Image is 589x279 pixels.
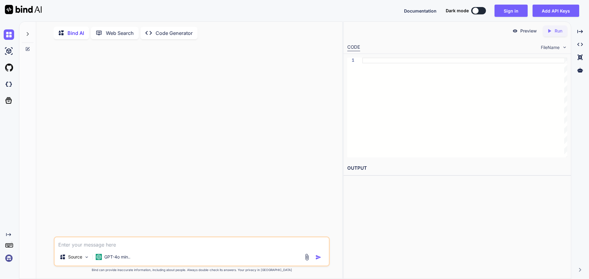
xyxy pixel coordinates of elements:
[5,5,42,14] img: Bind AI
[344,161,571,175] h2: OUTPUT
[512,28,518,34] img: preview
[84,254,89,260] img: Pick Models
[104,254,130,260] p: GPT-4o min..
[533,5,579,17] button: Add API Keys
[106,29,134,37] p: Web Search
[555,28,562,34] p: Run
[96,254,102,260] img: GPT-4o mini
[68,254,82,260] p: Source
[520,28,537,34] p: Preview
[495,5,528,17] button: Sign in
[404,8,437,14] button: Documentation
[541,44,560,51] span: FileName
[4,253,14,263] img: signin
[54,268,330,272] p: Bind can provide inaccurate information, including about people. Always double-check its answers....
[4,46,14,56] img: ai-studio
[404,8,437,13] span: Documentation
[4,29,14,40] img: chat
[347,58,354,63] div: 1
[156,29,193,37] p: Code Generator
[315,254,321,260] img: icon
[303,254,310,261] img: attachment
[4,62,14,73] img: githubLight
[446,8,469,14] span: Dark mode
[347,44,360,51] div: CODE
[562,45,567,50] img: chevron down
[67,29,84,37] p: Bind AI
[4,79,14,89] img: darkCloudIdeIcon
